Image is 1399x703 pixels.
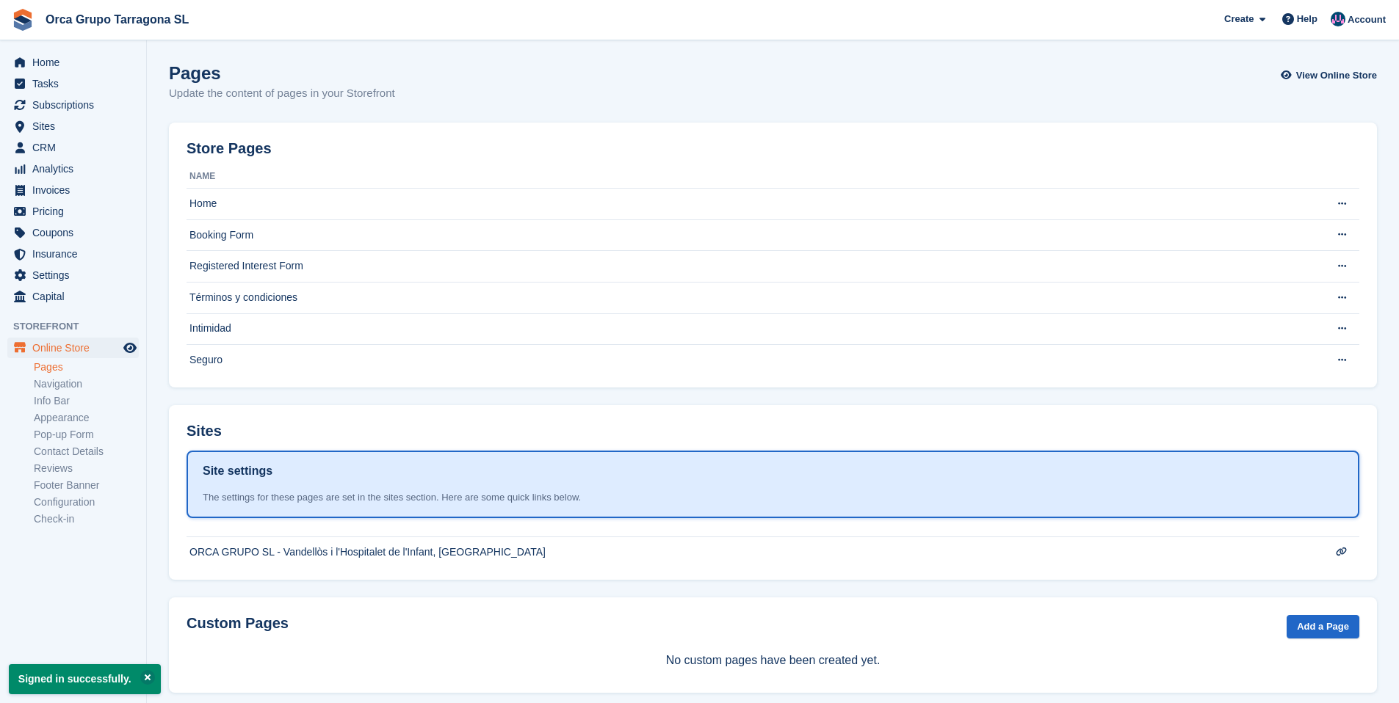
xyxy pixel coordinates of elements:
[187,282,1301,313] td: Términos y condiciones
[34,512,139,526] a: Check-in
[32,95,120,115] span: Subscriptions
[203,490,1343,505] div: The settings for these pages are set in the sites section. Here are some quick links below.
[7,286,139,307] a: menu
[32,137,120,158] span: CRM
[1348,12,1386,27] span: Account
[7,265,139,285] a: menu
[169,63,395,83] h1: Pages
[7,201,139,222] a: menu
[32,116,120,136] span: Sites
[7,137,139,158] a: menu
[1297,12,1317,26] span: Help
[187,251,1301,283] td: Registered Interest Form
[32,265,120,285] span: Settings
[12,9,34,31] img: stora-icon-8386f47178a22dfd0bd8f6a31ec36ba5ce8667c1dd55bd0f319d3a0aa187defe.svg
[34,445,139,459] a: Contact Details
[7,159,139,179] a: menu
[7,180,139,200] a: menu
[34,495,139,509] a: Configuration
[187,536,1301,567] td: ORCA GRUPO SL - Vandellòs i l'Hospitalet de l'Infant, [GEOGRAPHIC_DATA]
[7,338,139,358] a: menu
[1224,12,1254,26] span: Create
[169,85,395,102] p: Update the content of pages in your Storefront
[121,339,139,357] a: Preview store
[187,140,272,157] h2: Store Pages
[32,286,120,307] span: Capital
[7,244,139,264] a: menu
[203,462,272,480] h1: Site settings
[32,159,120,179] span: Analytics
[7,52,139,73] a: menu
[7,222,139,243] a: menu
[34,394,139,408] a: Info Bar
[187,313,1301,345] td: Intimidad
[1284,63,1377,87] a: View Online Store
[7,95,139,115] a: menu
[13,319,146,334] span: Storefront
[187,652,1359,669] p: No custom pages have been created yet.
[187,189,1301,220] td: Home
[34,478,139,492] a: Footer Banner
[32,338,120,358] span: Online Store
[32,73,120,94] span: Tasks
[34,411,139,425] a: Appearance
[187,345,1301,376] td: Seguro
[187,423,222,440] h2: Sites
[32,244,120,264] span: Insurance
[34,428,139,442] a: Pop-up Form
[187,219,1301,251] td: Booking Form
[32,52,120,73] span: Home
[34,360,139,374] a: Pages
[187,165,1301,189] th: Name
[1331,12,1345,26] img: ADMIN MANAGMENT
[32,201,120,222] span: Pricing
[34,377,139,391] a: Navigation
[1296,68,1377,83] span: View Online Store
[32,180,120,200] span: Invoices
[1287,615,1359,639] a: Add a Page
[187,615,289,632] h2: Custom Pages
[9,664,161,694] p: Signed in successfully.
[7,116,139,136] a: menu
[32,222,120,243] span: Coupons
[7,73,139,94] a: menu
[40,7,195,32] a: Orca Grupo Tarragona SL
[34,462,139,476] a: Reviews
